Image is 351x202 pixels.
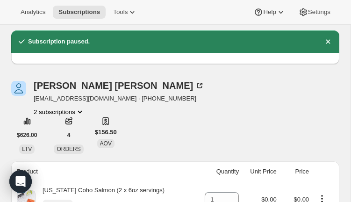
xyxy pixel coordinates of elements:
[17,131,37,139] span: $626.00
[58,8,100,16] span: Subscriptions
[34,94,204,103] span: [EMAIL_ADDRESS][DOMAIN_NAME] · [PHONE_NUMBER]
[11,128,43,143] button: $626.00
[34,107,85,116] button: Product actions
[15,6,51,19] button: Analytics
[248,6,291,19] button: Help
[279,161,312,182] th: Price
[100,140,112,147] span: AOV
[263,8,276,16] span: Help
[11,81,26,96] span: Debra Haley
[53,6,106,19] button: Subscriptions
[22,146,32,152] span: LTV
[21,8,45,16] span: Analytics
[195,161,242,182] th: Quantity
[95,128,117,137] span: $156.50
[67,131,71,139] span: 4
[57,146,80,152] span: ORDERS
[308,8,330,16] span: Settings
[107,6,143,19] button: Tools
[34,81,204,90] div: [PERSON_NAME] [PERSON_NAME]
[61,128,76,143] button: 4
[242,161,279,182] th: Unit Price
[11,161,195,182] th: Product
[28,37,90,46] h2: Subscription paused.
[9,170,32,193] div: Open Intercom Messenger
[293,6,336,19] button: Settings
[113,8,128,16] span: Tools
[321,34,336,49] button: Dismiss notification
